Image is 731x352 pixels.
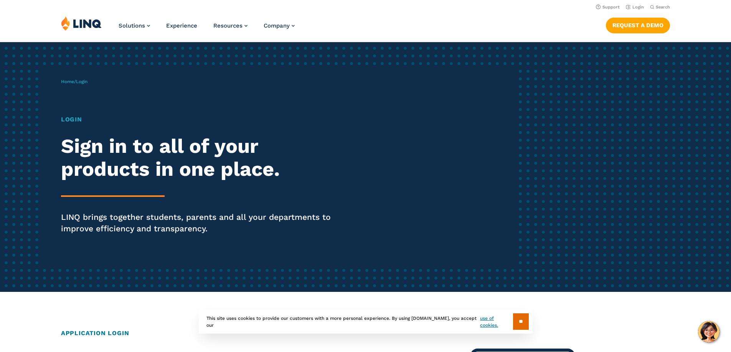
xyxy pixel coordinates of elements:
a: Home [61,79,74,84]
nav: Button Navigation [606,16,670,33]
a: use of cookies. [480,315,513,329]
span: Company [264,22,290,29]
a: Support [596,5,620,10]
div: This site uses cookies to provide our customers with a more personal experience. By using [DOMAIN... [199,309,533,334]
button: Hello, have a question? Let’s chat. [698,321,719,342]
img: LINQ | K‑12 Software [61,16,102,31]
span: Search [656,5,670,10]
a: Experience [166,22,197,29]
a: Resources [213,22,248,29]
a: Solutions [119,22,150,29]
nav: Primary Navigation [119,16,295,41]
a: Login [626,5,644,10]
span: Resources [213,22,243,29]
span: Solutions [119,22,145,29]
p: LINQ brings together students, parents and all your departments to improve efficiency and transpa... [61,211,343,234]
a: Company [264,22,295,29]
h1: Login [61,115,343,124]
button: Open Search Bar [650,4,670,10]
a: Request a Demo [606,18,670,33]
span: / [61,79,87,84]
h2: Sign in to all of your products in one place. [61,135,343,181]
span: Login [76,79,87,84]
